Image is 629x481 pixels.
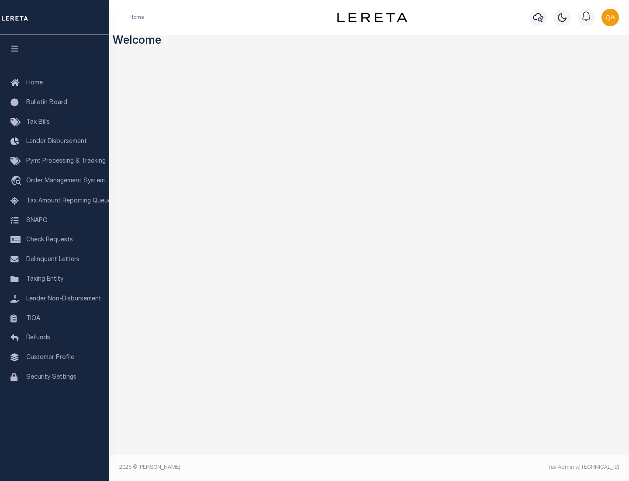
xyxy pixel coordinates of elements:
span: Customer Profile [26,355,74,361]
span: Tax Bills [26,119,50,125]
span: SNAPQ [26,217,48,223]
span: Lender Non-Disbursement [26,296,101,302]
div: Tax Admin v.[TECHNICAL_ID] [376,464,619,471]
span: Bulletin Board [26,100,67,106]
span: Delinquent Letters [26,257,79,263]
span: Check Requests [26,237,73,243]
span: TIQA [26,315,40,321]
span: Taxing Entity [26,276,63,282]
span: Home [26,80,43,86]
i: travel_explore [10,176,24,187]
h3: Welcome [113,35,626,49]
span: Refunds [26,335,50,341]
span: Lender Disbursement [26,139,87,145]
span: Security Settings [26,374,76,380]
span: Pymt Processing & Tracking [26,158,106,164]
img: logo-dark.svg [337,13,407,22]
span: Tax Amount Reporting Queue [26,198,111,204]
li: Home [129,14,144,21]
span: Order Management System [26,178,105,184]
div: 2025 © [PERSON_NAME]. [113,464,370,471]
img: svg+xml;base64,PHN2ZyB4bWxucz0iaHR0cDovL3d3dy53My5vcmcvMjAwMC9zdmciIHBvaW50ZXItZXZlbnRzPSJub25lIi... [601,9,619,26]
